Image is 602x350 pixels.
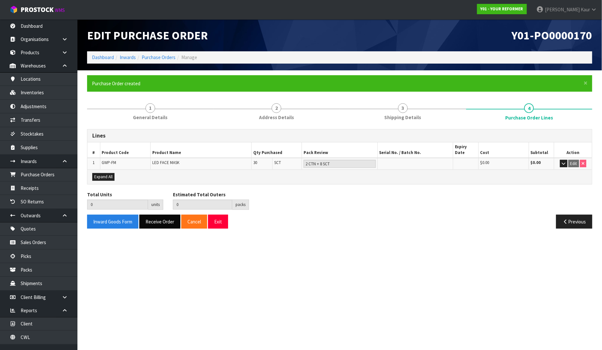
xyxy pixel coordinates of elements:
[87,191,112,198] label: Total Units
[181,54,197,60] span: Manage
[259,114,294,121] span: Address Details
[139,215,180,229] button: Receive Order
[556,215,592,229] button: Previous
[148,200,163,210] div: units
[568,160,579,168] button: Edit
[253,160,257,165] span: 30
[274,160,281,165] span: SCT
[584,78,588,87] span: ×
[478,142,529,158] th: Cost
[554,142,592,158] th: Action
[453,142,478,158] th: Expiry Date
[377,142,453,158] th: Serial No. / Batch No.
[94,174,113,180] span: Expand All
[232,200,249,210] div: packs
[512,28,592,43] span: Y01-PO0000170
[92,133,587,139] h3: Lines
[181,215,207,229] button: Cancel
[10,5,18,14] img: cube-alt.png
[92,54,114,60] a: Dashboard
[545,6,580,13] span: [PERSON_NAME]
[133,114,167,121] span: General Details
[142,54,176,60] a: Purchase Orders
[87,215,138,229] button: Inward Goods Form
[531,160,541,165] strong: $0.00
[581,6,590,13] span: Kaur
[505,114,553,121] span: Purchase Order Lines
[87,124,592,233] span: Purchase Order Lines
[21,5,54,14] span: ProStock
[272,103,281,113] span: 2
[152,160,179,165] span: LED FACE MASK
[92,173,115,181] button: Expand All
[398,103,408,113] span: 3
[102,160,116,165] span: GWP-FM
[481,6,523,12] strong: Y01 - YOUR REFORMER
[87,200,148,210] input: Total Units
[55,7,65,13] small: WMS
[480,160,489,165] span: $0.00
[93,160,95,165] span: 1
[87,28,208,43] span: Edit Purchase Order
[92,80,140,87] span: Purchase Order created
[173,200,232,210] input: Estimated Total Outers
[208,215,228,229] button: Exit
[302,142,378,158] th: Pack Review
[251,142,302,158] th: Qty Purchased
[173,191,226,198] label: Estimated Total Outers
[304,160,376,168] input: Pack Review
[120,54,136,60] a: Inwards
[150,142,251,158] th: Product Name
[145,103,155,113] span: 1
[477,4,527,14] a: Y01 - YOUR REFORMER
[100,142,150,158] th: Product Code
[385,114,421,121] span: Shipping Details
[524,103,534,113] span: 4
[529,142,554,158] th: Subtotal
[87,142,100,158] th: #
